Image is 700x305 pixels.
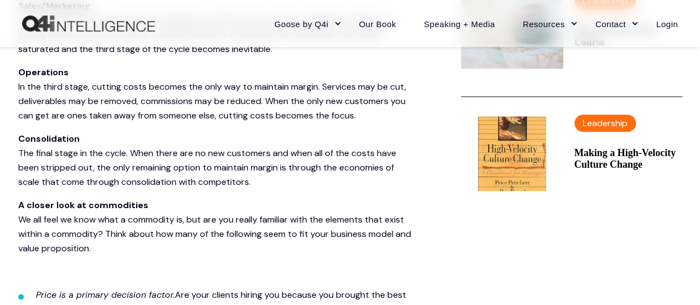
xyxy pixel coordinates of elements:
[18,132,417,189] p: The final stage in the cycle. When there are no new customers and when all of the costs have been...
[18,65,417,123] p: In the third stage, cutting costs becomes the only way to maintain margin. Services may be cut, d...
[18,133,80,144] strong: Consolidation
[18,199,148,211] strong: A closer look at commodities
[18,66,69,78] strong: Operations
[18,198,417,256] p: We all feel we know what a commodity is, but are you really familiar with the elements that exist...
[461,116,563,191] img: Making a High-Velocity Culture Change
[574,115,636,132] label: Leadership
[22,15,155,32] a: Back to Home
[22,15,155,32] img: Q4intelligence, LLC logo
[452,167,700,305] div: Widget chat
[574,147,682,170] a: Making a High-Velocity Culture Change
[36,289,175,301] em: Price is a primary decision factor.
[452,167,700,305] iframe: Chat Widget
